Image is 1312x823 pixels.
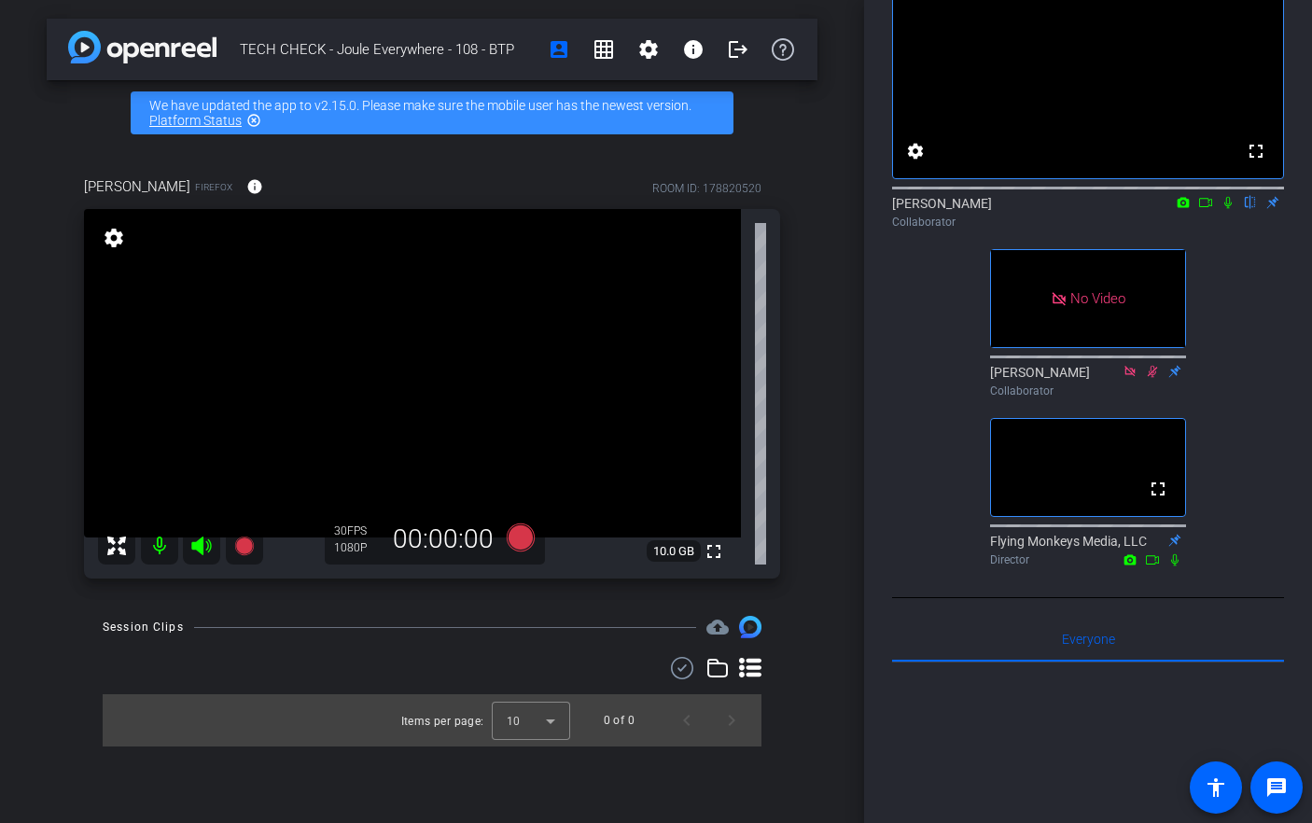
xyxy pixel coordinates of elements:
span: No Video [1070,290,1125,307]
img: app-logo [68,31,216,63]
div: Session Clips [103,618,184,636]
mat-icon: fullscreen [1245,140,1267,162]
mat-icon: fullscreen [1147,478,1169,500]
img: Session clips [739,616,761,638]
div: ROOM ID: 178820520 [652,180,761,197]
mat-icon: message [1265,776,1288,799]
mat-icon: info [246,178,263,195]
mat-icon: account_box [548,38,570,61]
mat-icon: settings [637,38,660,61]
div: 00:00:00 [381,523,506,555]
div: 1080P [334,540,381,555]
mat-icon: cloud_upload [706,616,729,638]
div: Flying Monkeys Media, LLC [990,532,1186,568]
mat-icon: highlight_off [246,113,261,128]
div: Items per page: [401,712,484,731]
span: Firefox [195,180,232,194]
span: FPS [347,524,367,537]
mat-icon: grid_on [593,38,615,61]
span: TECH CHECK - Joule Everywhere - 108 - BTP [240,31,537,68]
mat-icon: flip [1239,193,1262,210]
mat-icon: accessibility [1205,776,1227,799]
span: Destinations for your clips [706,616,729,638]
button: Previous page [664,698,709,743]
mat-icon: info [682,38,705,61]
span: 10.0 GB [647,540,701,563]
mat-icon: fullscreen [703,540,725,563]
mat-icon: settings [101,227,127,249]
a: Platform Status [149,113,242,128]
button: Next page [709,698,754,743]
div: [PERSON_NAME] [892,194,1284,230]
div: Collaborator [990,383,1186,399]
div: Director [990,551,1186,568]
span: [PERSON_NAME] [84,176,190,197]
span: Everyone [1062,633,1115,646]
div: 30 [334,523,381,538]
div: 0 of 0 [604,711,635,730]
div: Collaborator [892,214,1284,230]
mat-icon: logout [727,38,749,61]
div: We have updated the app to v2.15.0. Please make sure the mobile user has the newest version. [131,91,733,134]
mat-icon: settings [904,140,927,162]
div: [PERSON_NAME] [990,363,1186,399]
